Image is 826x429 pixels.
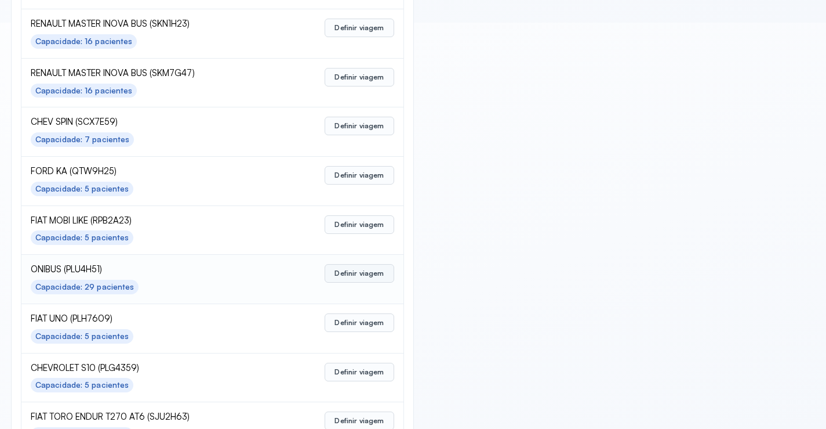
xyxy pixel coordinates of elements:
[35,380,129,390] div: Capacidade: 5 pacientes
[325,68,394,86] button: Definir viagem
[31,264,286,275] span: ONIBUS (PLU4H51)
[31,412,286,423] span: FIAT TORO ENDUR T270 AT6 (SJU2H63)
[325,166,394,185] button: Definir viagem
[31,166,286,177] span: FORD KA (QTW9H25)
[35,184,129,194] div: Capacidade: 5 pacientes
[35,86,132,96] div: Capacidade: 16 pacientes
[35,37,132,46] div: Capacidade: 16 pacientes
[35,135,129,145] div: Capacidade: 7 pacientes
[325,313,394,332] button: Definir viagem
[31,363,286,374] span: CHEVROLET S10 (PLG4359)
[325,264,394,283] button: Definir viagem
[35,282,134,292] div: Capacidade: 29 pacientes
[325,19,394,37] button: Definir viagem
[31,117,286,128] span: CHEV SPIN (SCX7E59)
[325,215,394,234] button: Definir viagem
[31,215,286,226] span: FIAT MOBI LIKE (RPB2A23)
[31,68,286,79] span: RENAULT MASTER INOVA BUS (SKM7G47)
[35,233,129,243] div: Capacidade: 5 pacientes
[31,313,286,325] span: FIAT UNO (PLH7609)
[35,331,129,341] div: Capacidade: 5 pacientes
[325,117,394,135] button: Definir viagem
[325,363,394,381] button: Definir viagem
[31,19,286,30] span: RENAULT MASTER INOVA BUS (SKN1H23)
